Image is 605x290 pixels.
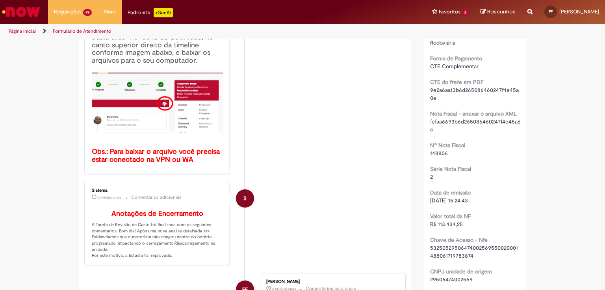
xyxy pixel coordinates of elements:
span: More [104,8,116,16]
div: [PERSON_NAME] [266,279,397,284]
b: Nota Fiscal - anexar o arquivo XML [430,110,517,117]
span: Favoritos [439,8,460,16]
b: Obs.: Para baixar o arquivo você precisa estar conectado na VPN ou WA [92,147,222,164]
a: Formulário de Atendimento [53,28,111,34]
span: FF [549,9,553,14]
a: Página inicial [9,28,36,34]
span: fcfaa6693b6d265086460247f4e45a6c [430,118,521,133]
img: x_mdbda_azure_blob.picture2.png [92,73,223,133]
b: Valor total da NF [430,213,471,220]
p: +GenAi [154,8,173,17]
span: 3 mês(es) atrás [98,195,121,200]
b: Forma de Pagamento [430,55,482,62]
div: Padroniza [128,8,173,17]
time: 25/06/2025 10:46:35 [98,195,121,200]
b: Anotações de Encerramento [111,209,203,218]
b: Série Nota Fiscal [430,165,471,172]
span: CTE Complementar [430,63,479,70]
b: Chave de Acesso - Nfe [430,236,488,243]
span: Rodoviária [430,39,455,46]
b: Nº Nota Fiscal [430,142,465,149]
span: 29506474002569 [430,276,473,283]
b: CNPJ unidade de origem [430,268,492,275]
span: Rascunhos [487,8,516,15]
span: 53250529506474002569550020001488061719783874 [430,244,518,259]
b: CTE do frete em PDF [430,79,483,86]
a: Rascunhos [481,8,516,16]
span: Requisições [54,8,82,16]
div: System [236,189,254,208]
span: 99 [83,9,92,16]
span: [PERSON_NAME] [559,8,599,15]
p: A Tarefa de Revisão de Custo foi finalizada com os seguintes comentários: Bom dia! Após uma nova ... [92,210,223,259]
span: R$ 113.434,25 [430,221,463,228]
span: 148806 [430,150,448,157]
span: [DATE] 15:24:43 [430,197,468,204]
b: Data de emissão [430,189,471,196]
span: 2 [462,9,469,16]
span: S [243,189,247,208]
small: Comentários adicionais [131,194,182,201]
span: 2 [430,173,433,180]
div: Sistema [92,188,223,193]
ul: Trilhas de página [6,24,397,39]
span: 9e2a6aa13b6d265086460247f4e45a0e [430,86,519,101]
img: ServiceNow [1,4,41,20]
